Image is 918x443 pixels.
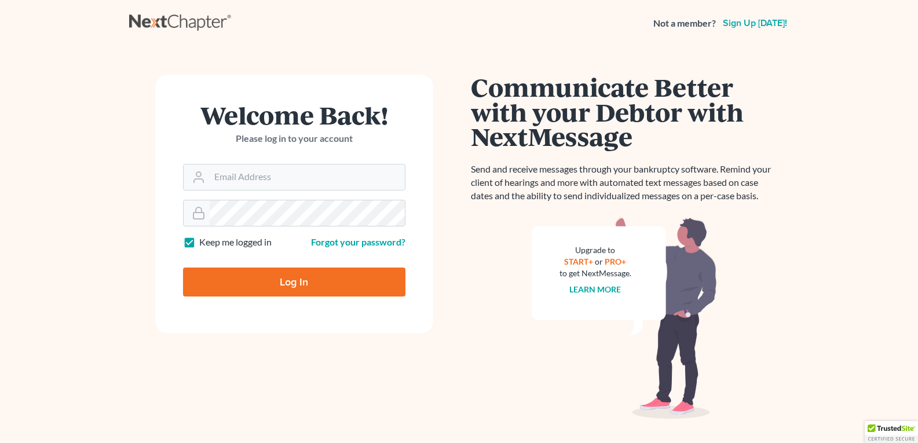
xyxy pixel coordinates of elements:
[210,164,405,190] input: Email Address
[183,268,405,296] input: Log In
[653,17,716,30] strong: Not a member?
[532,217,717,419] img: nextmessage_bg-59042aed3d76b12b5cd301f8e5b87938c9018125f34e5fa2b7a6b67550977c72.svg
[564,257,593,266] a: START+
[471,75,778,149] h1: Communicate Better with your Debtor with NextMessage
[559,268,631,279] div: to get NextMessage.
[183,102,405,127] h1: Welcome Back!
[311,236,405,247] a: Forgot your password?
[605,257,626,266] a: PRO+
[199,236,272,249] label: Keep me logged in
[471,163,778,203] p: Send and receive messages through your bankruptcy software. Remind your client of hearings and mo...
[865,421,918,443] div: TrustedSite Certified
[183,132,405,145] p: Please log in to your account
[720,19,789,28] a: Sign up [DATE]!
[559,244,631,256] div: Upgrade to
[595,257,603,266] span: or
[569,284,621,294] a: Learn more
